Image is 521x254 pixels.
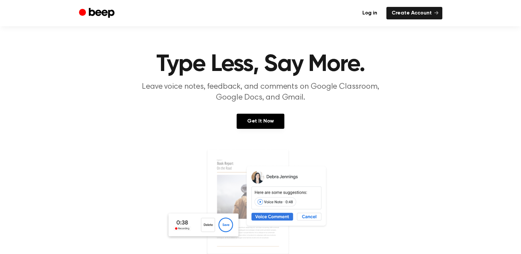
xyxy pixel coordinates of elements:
[386,7,442,19] a: Create Account
[357,7,382,19] a: Log in
[237,114,284,129] a: Get It Now
[134,81,387,103] p: Leave voice notes, feedback, and comments on Google Classroom, Google Docs, and Gmail.
[79,7,116,20] a: Beep
[92,53,429,76] h1: Type Less, Say More.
